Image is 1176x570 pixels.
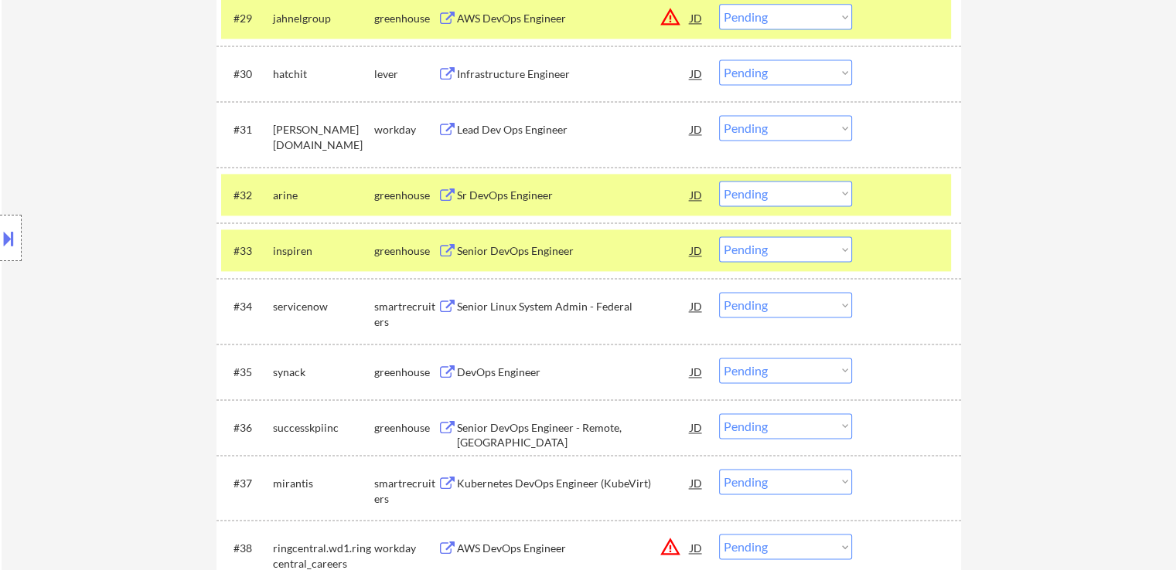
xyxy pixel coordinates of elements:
[660,6,681,28] button: warning_amber
[689,59,704,87] div: JD
[233,541,261,556] div: #38
[273,122,374,152] div: [PERSON_NAME][DOMAIN_NAME]
[374,66,438,82] div: lever
[273,11,374,26] div: jahnelgroup
[233,11,261,26] div: #29
[457,476,690,491] div: Kubernetes DevOps Engineer (KubeVirt)
[457,299,690,314] div: Senior Linux System Admin - Federal
[689,469,704,497] div: JD
[273,66,374,82] div: hatchit
[660,536,681,558] button: warning_amber
[374,188,438,203] div: greenhouse
[689,4,704,32] div: JD
[273,420,374,436] div: successkpiinc
[457,66,690,82] div: Infrastructure Engineer
[457,243,690,259] div: Senior DevOps Engineer
[374,243,438,259] div: greenhouse
[273,243,374,259] div: inspiren
[457,122,690,137] div: Lead Dev Ops Engineer
[273,188,374,203] div: arine
[374,420,438,436] div: greenhouse
[457,420,690,450] div: Senior DevOps Engineer - Remote, [GEOGRAPHIC_DATA]
[457,188,690,203] div: Sr DevOps Engineer
[233,420,261,436] div: #36
[457,11,690,26] div: AWS DevOps Engineer
[689,292,704,320] div: JD
[374,365,438,380] div: greenhouse
[689,236,704,264] div: JD
[457,365,690,380] div: DevOps Engineer
[689,115,704,143] div: JD
[689,413,704,441] div: JD
[374,11,438,26] div: greenhouse
[273,299,374,314] div: servicenow
[273,476,374,491] div: mirantis
[689,358,704,385] div: JD
[273,365,374,380] div: synack
[233,66,261,82] div: #30
[689,534,704,562] div: JD
[689,181,704,209] div: JD
[457,541,690,556] div: AWS DevOps Engineer
[233,476,261,491] div: #37
[374,476,438,506] div: smartrecruiters
[374,541,438,556] div: workday
[374,299,438,329] div: smartrecruiters
[374,122,438,137] div: workday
